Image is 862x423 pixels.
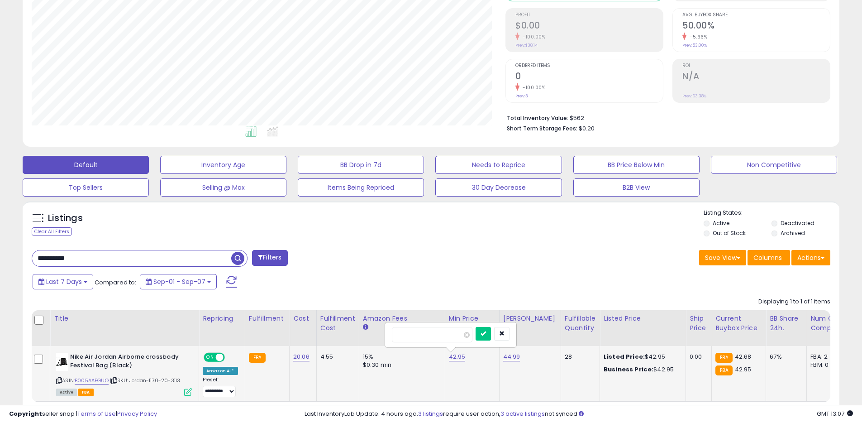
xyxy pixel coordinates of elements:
[203,377,238,397] div: Preset:
[791,250,830,265] button: Actions
[810,361,840,369] div: FBM: 0
[515,71,663,83] h2: 0
[48,212,83,225] h5: Listings
[320,314,355,333] div: Fulfillment Cost
[682,71,830,83] h2: N/A
[781,229,805,237] label: Archived
[56,353,192,395] div: ASIN:
[363,353,438,361] div: 15%
[160,178,286,197] button: Selling @ Max
[770,314,803,333] div: BB Share 24h.
[519,34,545,40] small: -100.00%
[507,125,577,132] b: Short Term Storage Fees:
[711,156,837,174] button: Non Competitive
[515,13,663,18] span: Profit
[160,156,286,174] button: Inventory Age
[305,410,853,418] div: Last InventoryLab Update: 4 hours ago, require user action, not synced.
[770,353,800,361] div: 67%
[735,365,752,374] span: 42.95
[604,353,679,361] div: $42.95
[203,367,238,375] div: Amazon AI *
[363,361,438,369] div: $0.30 min
[252,250,287,266] button: Filters
[110,377,180,384] span: | SKU: Jordan-1170-20-3113
[33,274,93,289] button: Last 7 Days
[748,250,790,265] button: Columns
[604,365,653,374] b: Business Price:
[500,409,545,418] a: 3 active listings
[32,227,72,236] div: Clear All Filters
[23,156,149,174] button: Default
[153,277,205,286] span: Sep-01 - Sep-07
[449,352,466,361] a: 42.95
[817,409,853,418] span: 2025-09-17 13:07 GMT
[519,84,545,91] small: -100.00%
[682,13,830,18] span: Avg. Buybox Share
[758,298,830,306] div: Displaying 1 to 1 of 1 items
[604,352,645,361] b: Listed Price:
[95,278,136,287] span: Compared to:
[203,314,241,323] div: Repricing
[753,253,782,262] span: Columns
[715,314,762,333] div: Current Buybox Price
[699,250,746,265] button: Save View
[77,409,116,418] a: Terms of Use
[56,353,68,371] img: 21mSpQQQU-L._SL40_.jpg
[9,410,157,418] div: seller snap | |
[224,354,238,361] span: OFF
[363,314,441,323] div: Amazon Fees
[682,43,707,48] small: Prev: 53.00%
[810,314,843,333] div: Num of Comp.
[704,209,839,217] p: Listing States:
[715,353,732,363] small: FBA
[810,353,840,361] div: FBA: 2
[682,93,706,99] small: Prev: 63.38%
[735,352,752,361] span: 42.68
[249,314,286,323] div: Fulfillment
[56,389,77,396] span: All listings currently available for purchase on Amazon
[9,409,42,418] strong: Copyright
[205,354,216,361] span: ON
[573,178,700,197] button: B2B View
[418,409,443,418] a: 3 listings
[70,353,180,372] b: Nike Air Jordan Airborne crossbody Festival Bag (Black)
[507,112,824,123] li: $562
[565,353,593,361] div: 28
[298,156,424,174] button: BB Drop in 7d
[515,43,538,48] small: Prev: $38.14
[579,124,595,133] span: $0.20
[503,352,520,361] a: 44.99
[320,353,352,361] div: 4.55
[686,34,707,40] small: -5.66%
[713,219,729,227] label: Active
[515,20,663,33] h2: $0.00
[781,219,814,227] label: Deactivated
[117,409,157,418] a: Privacy Policy
[565,314,596,333] div: Fulfillable Quantity
[604,314,682,323] div: Listed Price
[715,365,732,375] small: FBA
[682,20,830,33] h2: 50.00%
[46,277,82,286] span: Last 7 Days
[363,323,368,332] small: Amazon Fees.
[293,314,313,323] div: Cost
[515,93,528,99] small: Prev: 3
[713,229,746,237] label: Out of Stock
[75,377,109,385] a: B005AAFGUO
[690,314,708,333] div: Ship Price
[293,352,310,361] a: 20.06
[682,63,830,68] span: ROI
[140,274,217,289] button: Sep-01 - Sep-07
[604,365,679,374] div: $42.95
[515,63,663,68] span: Ordered Items
[435,178,562,197] button: 30 Day Decrease
[78,389,94,396] span: FBA
[23,178,149,197] button: Top Sellers
[54,314,195,323] div: Title
[449,314,495,323] div: Min Price
[507,114,568,122] b: Total Inventory Value:
[435,156,562,174] button: Needs to Reprice
[690,353,705,361] div: 0.00
[503,314,557,323] div: [PERSON_NAME]
[298,178,424,197] button: Items Being Repriced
